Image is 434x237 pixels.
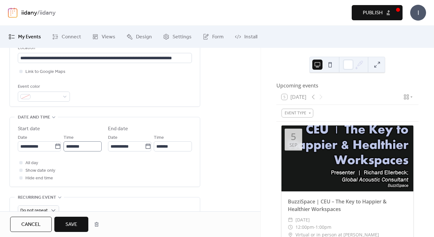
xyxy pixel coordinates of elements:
a: iidany [21,7,37,19]
span: Date and time [18,114,50,121]
div: Event color [18,83,69,91]
span: Time [154,134,164,142]
span: Install [244,33,257,41]
span: Date [108,134,118,142]
span: Save [65,221,77,228]
div: Upcoming events [276,82,418,89]
a: BuzziSpace | CEU – The Key to Happier & Healthier Workspaces [288,198,387,213]
div: 5 [291,132,296,141]
span: All day [25,159,38,167]
span: Recurring event [18,194,56,202]
span: Hide end time [25,175,53,182]
span: My Events [18,33,41,41]
span: 1:00pm [315,223,331,231]
a: Settings [158,28,196,45]
span: [DATE] [295,216,310,224]
a: Connect [47,28,86,45]
div: Start date [18,125,40,133]
div: I [410,5,426,21]
a: Install [230,28,262,45]
div: ​ [288,223,293,231]
div: ​ [288,216,293,224]
span: Date [18,134,27,142]
span: Time [64,134,74,142]
span: - [314,223,315,231]
a: Form [198,28,228,45]
span: Settings [173,33,192,41]
span: Show date only [25,167,55,175]
span: Design [136,33,152,41]
img: logo [8,8,17,18]
a: Views [87,28,120,45]
span: Do not repeat [20,206,48,215]
button: Publish [352,5,403,20]
div: Sep [289,143,297,147]
b: iidany [40,7,56,19]
span: Link to Google Maps [25,68,65,76]
button: Save [54,217,88,232]
span: Form [212,33,224,41]
button: Cancel [10,217,52,232]
div: Location [18,44,191,52]
span: Connect [62,33,81,41]
a: Design [122,28,157,45]
div: End date [108,125,128,133]
a: My Events [4,28,46,45]
b: / [37,7,40,19]
span: Publish [363,9,383,17]
span: 12:00pm [295,223,314,231]
span: Views [102,33,115,41]
span: Cancel [21,221,41,228]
